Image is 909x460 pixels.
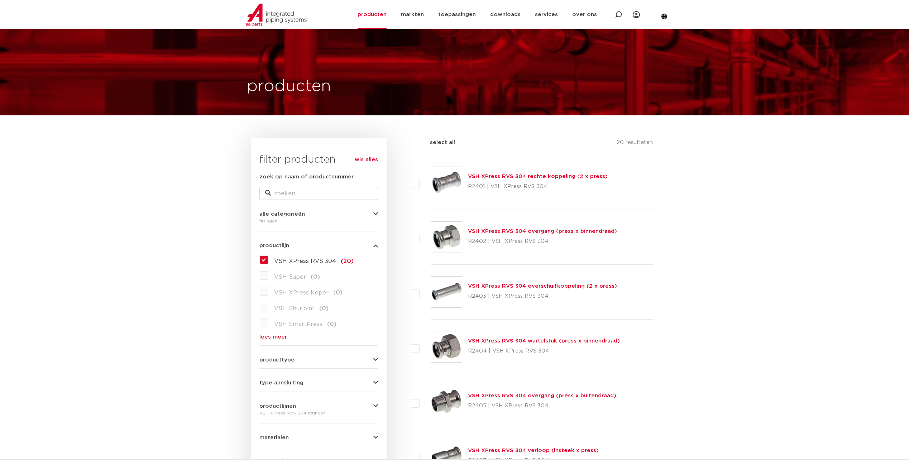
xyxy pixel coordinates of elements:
span: (0) [327,321,336,327]
button: type aansluiting [259,380,378,385]
a: VSH XPress RVS 304 overschuifkoppeling (2 x press) [468,283,617,289]
span: producttype [259,357,295,363]
p: 20 resultaten [617,138,653,149]
img: Thumbnail for VSH XPress RVS 304 wartelstuk (press x binnendraad) [431,331,462,362]
button: producttype [259,357,378,363]
div: fittingen [259,217,378,225]
img: Thumbnail for VSH XPress RVS 304 overgang (press x buitendraad) [431,386,462,417]
button: productlijn [259,243,378,248]
span: VSH XPress Koper [274,290,329,296]
img: Thumbnail for VSH XPress RVS 304 overschuifkoppeling (2 x press) [431,277,462,307]
a: lees meer [259,334,378,340]
a: VSH XPress RVS 304 overgang (press x binnendraad) [468,229,617,234]
span: (0) [319,306,329,311]
input: zoeken [259,187,378,200]
h1: producten [247,75,331,98]
a: VSH XPress RVS 304 wartelstuk (press x binnendraad) [468,338,620,344]
span: alle categorieën [259,211,305,217]
img: Thumbnail for VSH XPress RVS 304 rechte koppeling (2 x press) [431,167,462,198]
p: R2403 | VSH XPress RVS 304 [468,291,617,302]
a: VSH XPress RVS 304 overgang (press x buitendraad) [468,393,616,398]
a: wis alles [355,155,378,164]
span: VSH SmartPress [274,321,322,327]
span: (20) [341,258,354,264]
a: VSH XPress RVS 304 verloop (insteek x press) [468,448,599,453]
a: VSH XPress RVS 304 rechte koppeling (2 x press) [468,174,608,179]
span: productlijn [259,243,289,248]
label: zoek op naam of productnummer [259,173,354,181]
div: VSH XPress RVS 304 fittingen [259,409,378,417]
p: R2402 | VSH XPress RVS 304 [468,236,617,247]
span: type aansluiting [259,380,303,385]
button: alle categorieën [259,211,378,217]
button: productlijnen [259,403,378,409]
span: productlijnen [259,403,296,409]
button: materialen [259,435,378,440]
span: (0) [333,290,343,296]
span: VSH XPress RVS 304 [274,258,336,264]
span: materialen [259,435,289,440]
img: Thumbnail for VSH XPress RVS 304 overgang (press x binnendraad) [431,222,462,253]
span: (0) [311,274,320,280]
p: R2404 | VSH XPress RVS 304 [468,345,620,357]
p: R2401 | VSH XPress RVS 304 [468,181,608,192]
label: select all [419,138,455,147]
span: VSH Shurjoint [274,306,315,311]
p: R2405 | VSH XPress RVS 304 [468,400,616,412]
span: VSH Super [274,274,306,280]
h3: filter producten [259,153,378,167]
